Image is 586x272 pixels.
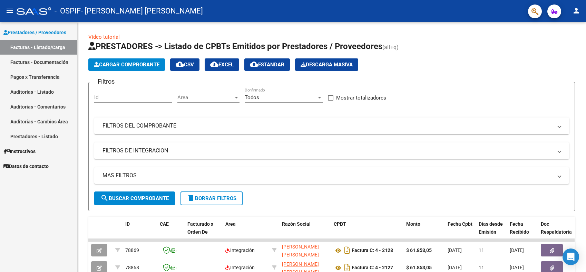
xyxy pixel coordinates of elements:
[244,58,290,71] button: Estandar
[94,77,118,86] h3: Filtros
[3,162,49,170] span: Datos de contacto
[510,247,524,253] span: [DATE]
[210,60,218,68] mat-icon: cloud_download
[448,247,462,253] span: [DATE]
[225,265,255,270] span: Integración
[125,265,139,270] span: 78868
[406,247,432,253] strong: $ 61.853,05
[100,195,169,201] span: Buscar Comprobante
[334,221,346,227] span: CPBT
[282,221,311,227] span: Razón Social
[176,60,184,68] mat-icon: cloud_download
[223,217,269,247] datatable-header-cell: Area
[125,247,139,253] span: 78869
[507,217,538,247] datatable-header-cell: Fecha Recibido
[352,265,393,271] strong: Factura C: 4 - 2127
[282,244,319,257] span: [PERSON_NAME] [PERSON_NAME]
[406,265,432,270] strong: $ 61.853,05
[100,194,109,202] mat-icon: search
[476,217,507,247] datatable-header-cell: Días desde Emisión
[177,94,233,101] span: Area
[279,217,331,247] datatable-header-cell: Razón Social
[336,94,386,102] span: Mostrar totalizadores
[563,248,579,265] div: Open Intercom Messenger
[250,62,284,68] span: Estandar
[225,221,236,227] span: Area
[88,34,120,40] a: Video tutorial
[210,62,234,68] span: EXCEL
[225,247,255,253] span: Integración
[94,191,175,205] button: Buscar Comprobante
[88,58,165,71] button: Cargar Comprobante
[102,122,553,130] mat-panel-title: FILTROS DEL COMPROBANTE
[301,62,353,68] span: Descarga Masiva
[331,217,403,247] datatable-header-cell: CPBT
[187,195,236,201] span: Borrar Filtros
[343,245,352,256] i: Descargar documento
[479,221,503,235] span: Días desde Emisión
[102,147,553,154] mat-panel-title: FILTROS DE INTEGRACION
[187,194,195,202] mat-icon: delete
[160,221,169,227] span: CAE
[157,217,185,247] datatable-header-cell: CAE
[55,3,81,19] span: - OSPIF
[205,58,239,71] button: EXCEL
[94,118,569,134] mat-expansion-panel-header: FILTROS DEL COMPROBANTE
[510,221,529,235] span: Fecha Recibido
[282,243,328,257] div: 27304556590
[448,265,462,270] span: [DATE]
[180,191,243,205] button: Borrar Filtros
[88,41,382,51] span: PRESTADORES -> Listado de CPBTs Emitidos por Prestadores / Proveedores
[176,62,194,68] span: CSV
[295,58,358,71] app-download-masive: Descarga masiva de comprobantes (adjuntos)
[479,247,484,253] span: 11
[185,217,223,247] datatable-header-cell: Facturado x Orden De
[510,265,524,270] span: [DATE]
[572,7,580,15] mat-icon: person
[94,167,569,184] mat-expansion-panel-header: MAS FILTROS
[445,217,476,247] datatable-header-cell: Fecha Cpbt
[479,265,484,270] span: 11
[94,62,159,68] span: Cargar Comprobante
[403,217,445,247] datatable-header-cell: Monto
[448,221,472,227] span: Fecha Cpbt
[295,58,358,71] button: Descarga Masiva
[3,148,36,155] span: Instructivos
[123,217,157,247] datatable-header-cell: ID
[245,94,259,101] span: Todos
[187,221,213,235] span: Facturado x Orden De
[406,221,420,227] span: Monto
[352,248,393,253] strong: Factura C: 4 - 2128
[102,172,553,179] mat-panel-title: MAS FILTROS
[250,60,258,68] mat-icon: cloud_download
[541,221,572,235] span: Doc Respaldatoria
[382,44,399,50] span: (alt+q)
[3,29,66,36] span: Prestadores / Proveedores
[6,7,14,15] mat-icon: menu
[94,142,569,159] mat-expansion-panel-header: FILTROS DE INTEGRACION
[538,217,579,247] datatable-header-cell: Doc Respaldatoria
[170,58,199,71] button: CSV
[81,3,203,19] span: - [PERSON_NAME] [PERSON_NAME]
[125,221,130,227] span: ID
